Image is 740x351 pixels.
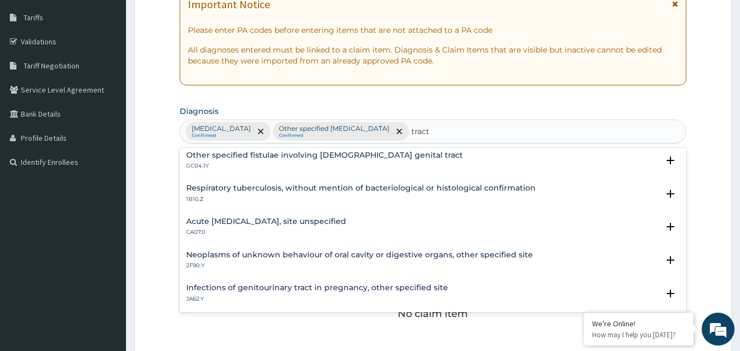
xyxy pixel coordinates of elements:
[186,217,346,226] h4: Acute [MEDICAL_DATA], site unspecified
[186,251,533,259] h4: Neoplasms of unknown behaviour of oral cavity or digestive organs, other specified site
[186,151,463,159] h4: Other specified fistulae involving [DEMOGRAPHIC_DATA] genital tract
[180,106,219,117] label: Diagnosis
[592,319,685,329] div: We're Online!
[20,55,44,82] img: d_794563401_company_1708531726252_794563401
[186,262,533,269] p: 2F90.Y
[398,308,468,319] p: No claim item
[188,44,679,66] p: All diagnoses entered must be linked to a claim item. Diagnosis & Claim Items that are visible bu...
[664,254,677,267] i: open select status
[186,284,448,292] h4: Infections of genitourinary tract in pregnancy, other specified site
[188,25,679,36] p: Please enter PA codes before entering items that are not attached to a PA code
[24,13,43,22] span: Tariffs
[279,124,389,133] p: Other specified [MEDICAL_DATA]
[186,184,536,192] h4: Respiratory tuberculosis, without mention of bacteriological or histological confirmation
[57,61,184,76] div: Chat with us now
[64,106,151,216] span: We're online!
[186,228,346,236] p: CA07.0
[592,330,685,340] p: How may I help you today?
[394,126,404,136] span: remove selection option
[192,124,251,133] p: [MEDICAL_DATA]
[180,5,206,32] div: Minimize live chat window
[5,234,209,273] textarea: Type your message and hit 'Enter'
[664,287,677,300] i: open select status
[24,61,79,71] span: Tariff Negotiation
[664,187,677,200] i: open select status
[186,295,448,303] p: JA62.Y
[192,133,251,139] small: Confirmed
[664,220,677,233] i: open select status
[186,162,463,170] p: GC04.1Y
[256,126,266,136] span: remove selection option
[664,154,677,167] i: open select status
[279,133,389,139] small: Confirmed
[186,195,536,203] p: 1B10.Z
